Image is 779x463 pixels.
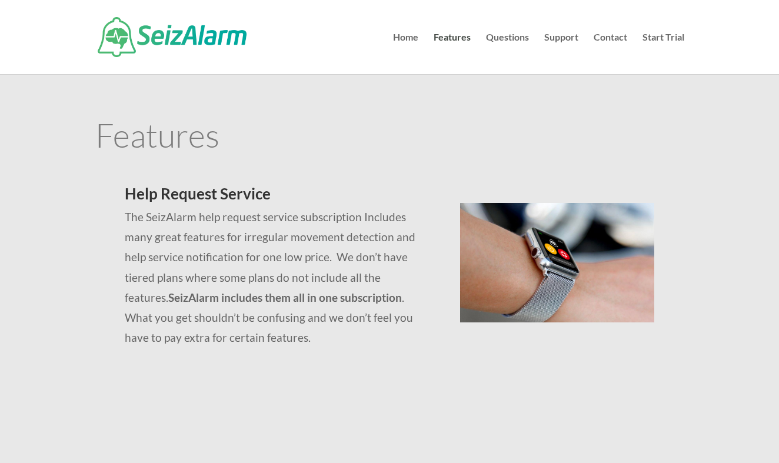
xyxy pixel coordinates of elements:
[594,33,627,74] a: Contact
[125,186,431,207] h2: Help Request Service
[674,417,766,450] iframe: Help widget launcher
[95,118,684,157] h1: Features
[393,33,418,74] a: Home
[642,33,684,74] a: Start Trial
[434,33,471,74] a: Features
[125,207,431,348] p: The SeizAlarm help request service subscription Includes many great features for irregular moveme...
[168,291,402,304] strong: SeizAlarm includes them all in one subscription
[98,17,247,57] img: SeizAlarm
[544,33,578,74] a: Support
[460,203,655,322] img: seizalarm-on-wrist
[486,33,529,74] a: Questions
